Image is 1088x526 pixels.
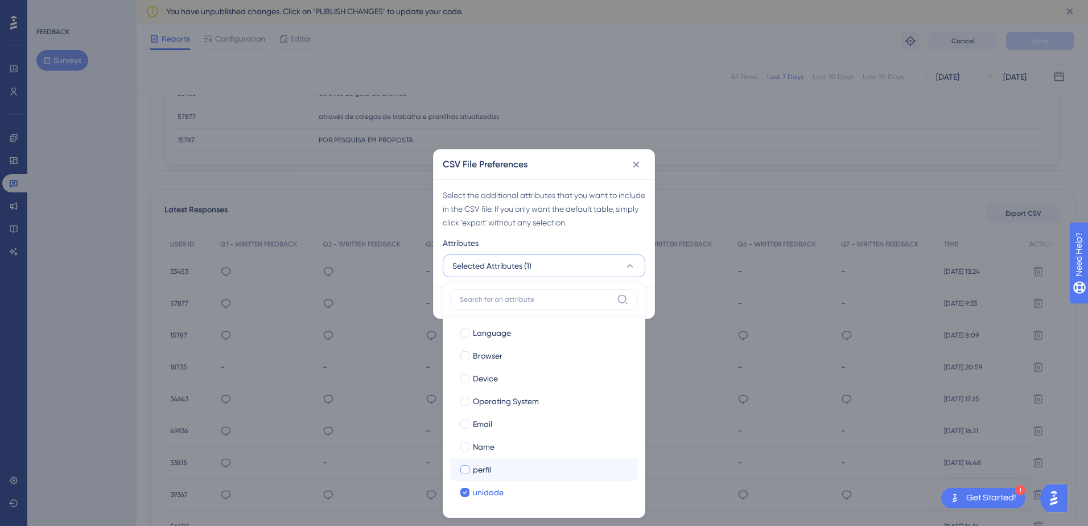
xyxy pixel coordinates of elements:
div: 1 [1015,485,1025,495]
span: Selected Attributes (1) [452,259,531,273]
span: perfil [473,463,491,476]
h2: CSV File Preferences [443,158,527,171]
span: Attributes [443,236,479,250]
span: Need Help? [27,3,71,17]
iframe: UserGuiding AI Assistant Launcher [1040,481,1074,515]
span: Email [473,417,492,431]
span: unidade [473,486,504,499]
input: Search for an attribute [460,295,612,304]
div: Get Started! [966,492,1016,504]
span: Name [473,440,494,454]
img: launcher-image-alternative-text [948,491,962,505]
div: Open Get Started! checklist, remaining modules: 1 [941,488,1025,508]
span: Browser [473,349,502,363]
span: Language [473,326,511,340]
span: Operating System [473,394,539,408]
span: Device [473,372,498,385]
div: Select the additional attributes that you want to include in the CSV file. If you only want the d... [443,188,645,229]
